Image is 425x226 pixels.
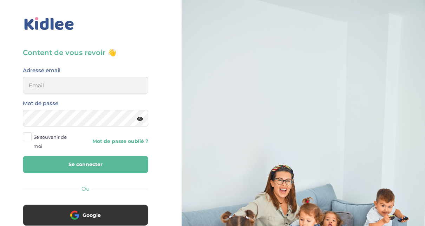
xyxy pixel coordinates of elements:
a: Mot de passe oublié ? [91,138,148,145]
input: Email [23,77,148,94]
img: logo_kidlee_bleu [23,16,76,32]
label: Mot de passe [23,99,58,108]
a: Google [23,217,148,223]
button: Se connecter [23,156,148,173]
button: Google [23,205,148,226]
h3: Content de vous revoir 👋 [23,48,148,57]
label: Adresse email [23,66,60,75]
span: Google [83,212,101,219]
span: Se souvenir de moi [33,132,75,151]
img: google.png [70,211,79,219]
span: Ou [81,185,90,192]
